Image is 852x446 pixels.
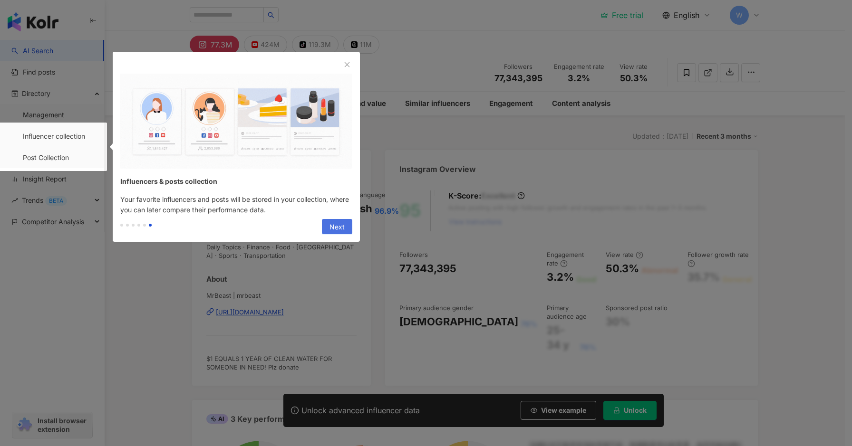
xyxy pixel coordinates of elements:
[113,194,360,215] div: Your favorite influencers and posts will be stored in your collection, where you can later compar...
[120,176,342,187] div: Influencers & posts collection
[120,74,352,169] img: collection feature gif
[344,61,350,68] span: close
[342,59,352,70] button: close
[322,219,352,234] button: Next
[329,219,345,235] span: Next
